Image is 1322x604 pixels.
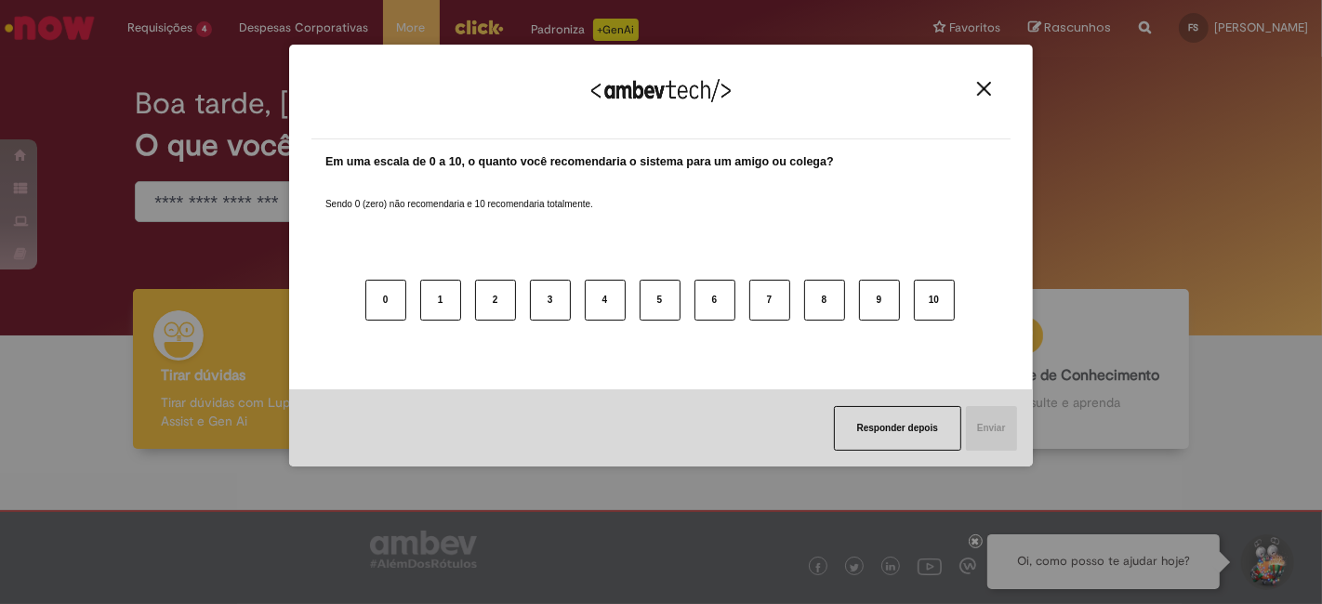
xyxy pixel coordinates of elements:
[475,280,516,321] button: 2
[325,176,593,211] label: Sendo 0 (zero) não recomendaria e 10 recomendaria totalmente.
[859,280,900,321] button: 9
[977,82,991,96] img: Close
[325,153,834,171] label: Em uma escala de 0 a 10, o quanto você recomendaria o sistema para um amigo ou colega?
[585,280,626,321] button: 4
[749,280,790,321] button: 7
[530,280,571,321] button: 3
[694,280,735,321] button: 6
[804,280,845,321] button: 8
[972,81,997,97] button: Close
[640,280,681,321] button: 5
[914,280,955,321] button: 10
[834,406,961,451] button: Responder depois
[420,280,461,321] button: 1
[591,79,731,102] img: Logo Ambevtech
[365,280,406,321] button: 0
